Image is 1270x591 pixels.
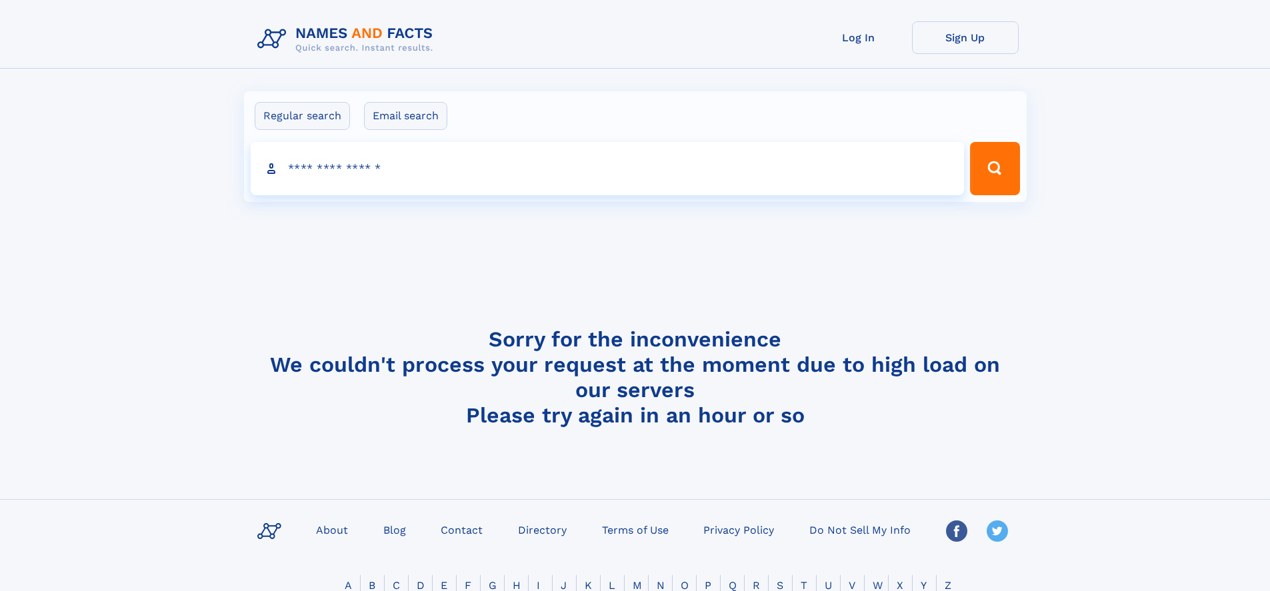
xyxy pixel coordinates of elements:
a: Blog [378,520,411,539]
img: Twitter [987,520,1008,542]
a: Terms of Use [597,520,674,539]
a: Sign Up [912,21,1019,54]
img: Logo Names and Facts [252,21,444,57]
button: Search Button [970,142,1019,195]
a: Log In [805,21,912,54]
a: Privacy Policy [698,520,779,539]
input: search input [251,142,965,195]
label: Regular search [255,102,350,130]
a: Contact [435,520,488,539]
img: Facebook [946,520,967,542]
label: Email search [364,102,447,130]
a: Directory [513,520,572,539]
a: Do Not Sell My Info [804,520,916,539]
h4: Sorry for the inconvenience We couldn't process your request at the moment due to high load on ou... [252,326,1019,428]
a: About [311,520,353,539]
